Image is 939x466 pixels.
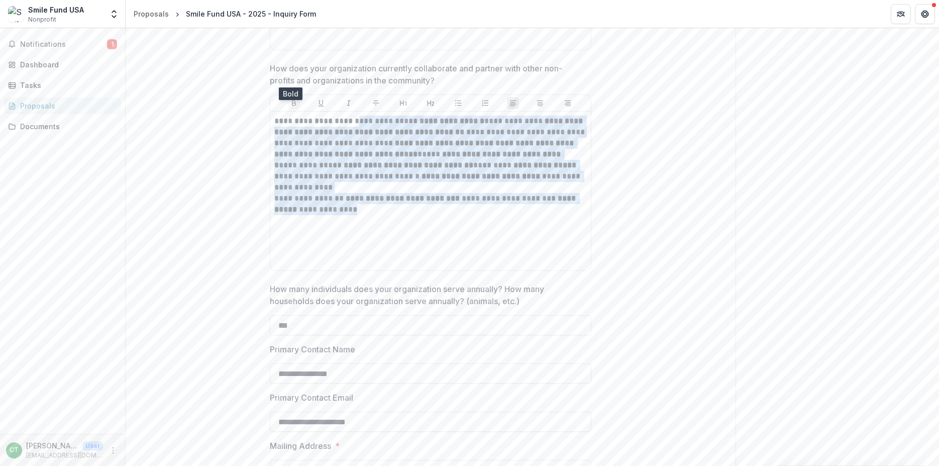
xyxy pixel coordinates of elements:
button: Align Center [534,97,546,109]
p: [PERSON_NAME] [26,440,78,451]
button: Bold [288,97,300,109]
p: User [82,441,103,450]
button: Notifications1 [4,36,121,52]
div: Smile Fund USA [28,5,84,15]
button: Underline [315,97,327,109]
p: Mailing Address [270,440,331,452]
div: Documents [20,121,113,132]
button: Ordered List [479,97,491,109]
span: Nonprofit [28,15,56,24]
button: Get Help [915,4,935,24]
a: Proposals [4,98,121,114]
div: Proposals [20,101,113,111]
button: Open entity switcher [107,4,121,24]
p: How does your organization currently collaborate and partner with other non-profits and organizat... [270,62,585,86]
a: Documents [4,118,121,135]
button: Heading 2 [425,97,437,109]
div: Dashboard [20,59,113,70]
button: Partners [891,4,911,24]
a: Dashboard [4,56,121,73]
p: Primary Contact Email [270,392,353,404]
img: Smile Fund USA [8,6,24,22]
button: Heading 1 [397,97,409,109]
button: Align Right [562,97,574,109]
p: [EMAIL_ADDRESS][DOMAIN_NAME] [26,451,103,460]
p: How many individuals does your organization serve annually? How many households does your organiz... [270,283,585,307]
p: Primary Contact Name [270,343,355,355]
button: Align Left [507,97,519,109]
span: 1 [107,39,117,49]
a: Proposals [130,7,173,21]
button: More [107,444,119,456]
span: Notifications [20,40,107,49]
button: Bullet List [452,97,464,109]
nav: breadcrumb [130,7,320,21]
div: Constanze Taylor [10,447,19,453]
div: Proposals [134,9,169,19]
div: Tasks [20,80,113,90]
button: Italicize [343,97,355,109]
button: Strike [370,97,382,109]
a: Tasks [4,77,121,94]
div: Smile Fund USA - 2025 - Inquiry Form [186,9,316,19]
